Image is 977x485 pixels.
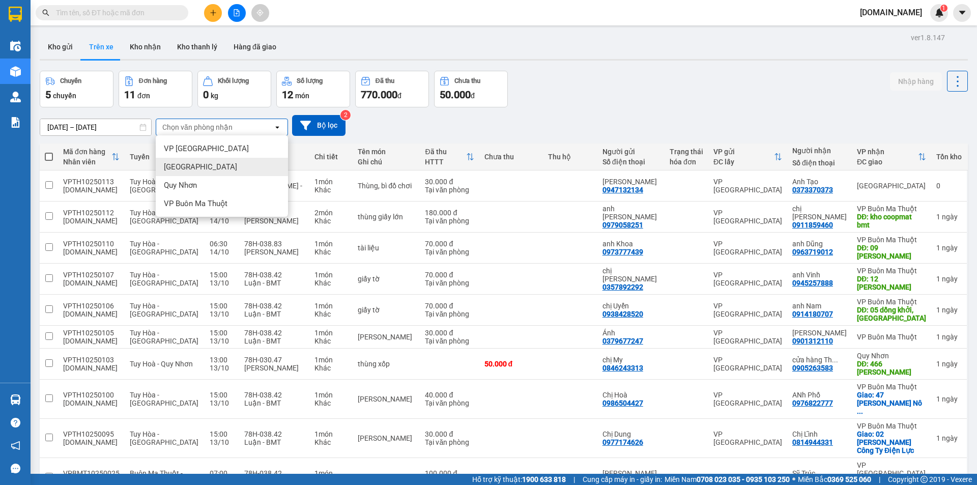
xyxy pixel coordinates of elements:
[292,115,346,136] button: Bộ lọc
[942,434,958,442] span: ngày
[124,89,135,101] span: 11
[713,356,782,372] div: VP [GEOGRAPHIC_DATA]
[314,469,348,477] div: 1 món
[282,89,293,101] span: 12
[792,159,847,167] div: Số điện thoại
[602,329,659,337] div: Ánh
[210,310,234,318] div: 13/10
[244,310,304,318] div: Luận - BMT
[602,399,643,407] div: 0986504427
[425,209,474,217] div: 180.000 đ
[210,430,234,438] div: 15:00
[11,464,20,473] span: message
[314,356,348,364] div: 1 món
[314,186,348,194] div: Khác
[792,178,847,186] div: Anh Tạo
[130,391,198,407] span: Tuy Hòa - [GEOGRAPHIC_DATA]
[921,476,928,483] span: copyright
[204,4,222,22] button: plus
[792,337,833,345] div: 0901312110
[376,77,394,84] div: Đã thu
[358,306,415,314] div: giấy tờ
[164,144,249,154] span: VP [GEOGRAPHIC_DATA]
[713,158,774,166] div: ĐC lấy
[63,279,120,287] div: huong.bb
[852,6,930,19] span: [DOMAIN_NAME]
[210,271,234,279] div: 15:00
[434,71,508,107] button: Chưa thu50.000đ
[942,213,958,221] span: ngày
[244,217,304,225] div: [PERSON_NAME]
[792,205,847,221] div: chị Hà Nhất
[11,441,20,450] span: notification
[425,178,474,186] div: 30.000 đ
[602,240,659,248] div: anh Khoa
[40,35,81,59] button: Kho gửi
[857,461,926,477] div: VP [GEOGRAPHIC_DATA]
[602,356,659,364] div: chị My
[792,430,847,438] div: Chị Lĩnh
[670,158,703,166] div: hóa đơn
[713,329,782,345] div: VP [GEOGRAPHIC_DATA]
[857,352,926,360] div: Quy Nhơn
[792,302,847,310] div: anh Nam
[713,302,782,318] div: VP [GEOGRAPHIC_DATA]
[210,364,234,372] div: 13/10
[425,391,474,399] div: 40.000 đ
[210,9,217,16] span: plus
[602,186,643,194] div: 0947132134
[857,244,926,260] div: DĐ: 09 lê duẩn
[314,279,348,287] div: Khác
[314,178,348,186] div: 1 món
[210,248,234,256] div: 14/10
[45,89,51,101] span: 5
[857,213,926,229] div: DĐ: kho coopmat bmt
[42,9,49,16] span: search
[713,391,782,407] div: VP [GEOGRAPHIC_DATA]
[210,399,234,407] div: 13/10
[228,4,246,22] button: file-add
[60,77,81,84] div: Chuyến
[314,217,348,225] div: Khác
[857,430,926,454] div: Giao: 02 lê Duẩn Công Ty Điện Lực
[857,275,926,291] div: DĐ: 12 Lý Thái Tổ
[358,434,415,442] div: Tài Liệu
[713,271,782,287] div: VP [GEOGRAPHIC_DATA]
[314,337,348,345] div: Khác
[63,364,120,372] div: thao.bb
[942,5,945,12] span: 1
[857,148,918,156] div: VP nhận
[484,153,538,161] div: Chưa thu
[169,35,225,59] button: Kho thanh lý
[670,148,703,156] div: Trạng thái
[156,135,288,217] ul: Menu
[602,248,643,256] div: 0973777439
[792,399,833,407] div: 0976822777
[798,474,871,485] span: Miền Bắc
[425,279,474,287] div: Tại văn phòng
[602,221,643,229] div: 0979058251
[420,144,479,170] th: Toggle SortBy
[162,122,233,132] div: Chọn văn phòng nhận
[602,469,659,477] div: Anh Luận
[936,473,962,481] div: 1
[273,123,281,131] svg: open
[936,244,962,252] div: 1
[244,337,304,345] div: Luận - BMT
[210,438,234,446] div: 13/10
[210,469,234,477] div: 07:00
[244,279,304,287] div: Luận - BMT
[832,356,838,364] span: ...
[244,438,304,446] div: Luận - BMT
[314,329,348,337] div: 1 món
[713,240,782,256] div: VP [GEOGRAPHIC_DATA]
[314,364,348,372] div: Khác
[942,275,958,283] span: ngày
[602,283,643,291] div: 0357892292
[792,356,847,364] div: cửa hàng Thế Vũ
[251,4,269,22] button: aim
[857,360,926,376] div: DĐ: 466 Trần Hưng Đạo
[942,244,958,252] span: ngày
[425,469,474,477] div: 100.000 đ
[210,217,234,225] div: 14/10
